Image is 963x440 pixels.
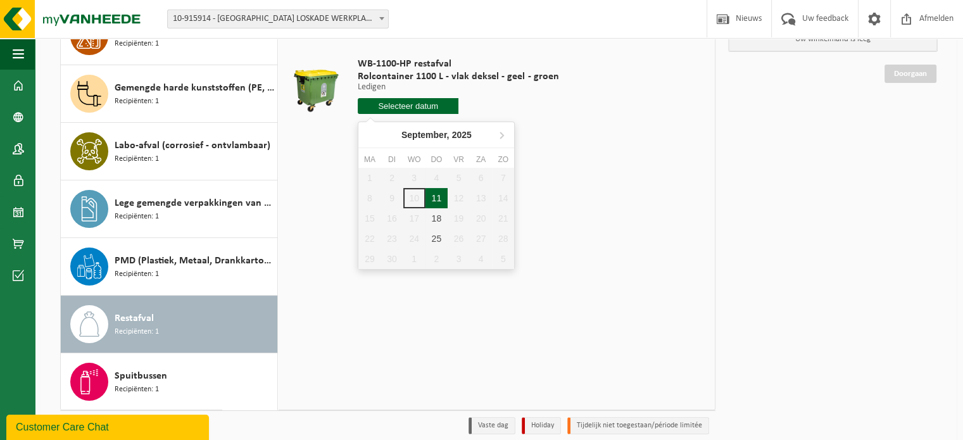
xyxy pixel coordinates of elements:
span: Restafval [115,311,154,326]
span: Gemengde harde kunststoffen (PE, PP en PVC), recycleerbaar (industrieel) [115,80,274,96]
li: Holiday [522,417,561,434]
div: vr [448,153,470,166]
span: Rolcontainer 1100 L - vlak deksel - geel - groen [358,70,558,83]
span: Spuitbussen [115,368,167,384]
div: wo [403,153,425,166]
p: Uw winkelmand is leeg [729,27,938,51]
div: 11 [425,188,448,208]
button: Spuitbussen Recipiënten: 1 [61,353,278,410]
span: Recipiënten: 1 [115,211,159,223]
span: Lege gemengde verpakkingen van gevaarlijke stoffen [115,196,274,211]
p: Ledigen [358,83,558,92]
span: PMD (Plastiek, Metaal, Drankkartons) (bedrijven) [115,253,274,268]
iframe: chat widget [6,412,211,440]
div: di [381,153,403,166]
i: 2025 [452,130,472,139]
span: WB-1100-HP restafval [358,58,558,70]
li: Tijdelijk niet toegestaan/période limitée [567,417,709,434]
div: za [470,153,492,166]
div: 18 [425,208,448,229]
button: Labo-afval (corrosief - ontvlambaar) Recipiënten: 1 [61,123,278,180]
div: 2 [425,249,448,269]
input: Selecteer datum [358,98,458,114]
button: Gemengde harde kunststoffen (PE, PP en PVC), recycleerbaar (industrieel) Recipiënten: 1 [61,65,278,123]
a: Doorgaan [884,65,936,83]
button: Lege gemengde verpakkingen van gevaarlijke stoffen Recipiënten: 1 [61,180,278,238]
div: do [425,153,448,166]
button: PMD (Plastiek, Metaal, Drankkartons) (bedrijven) Recipiënten: 1 [61,238,278,296]
div: 25 [425,229,448,249]
li: Vaste dag [469,417,515,434]
span: Labo-afval (corrosief - ontvlambaar) [115,138,270,153]
span: Recipiënten: 1 [115,384,159,396]
span: 10-915914 - TECHNOPOLIS LOSKADE WERKPLAATS LW - MECHELEN [168,10,388,28]
span: Recipiënten: 1 [115,153,159,165]
button: Restafval Recipiënten: 1 [61,296,278,353]
div: ma [358,153,381,166]
div: zo [492,153,514,166]
span: Recipiënten: 1 [115,268,159,280]
span: Recipiënten: 1 [115,326,159,338]
div: September, [396,125,477,145]
span: 10-915914 - TECHNOPOLIS LOSKADE WERKPLAATS LW - MECHELEN [167,9,389,28]
span: Recipiënten: 1 [115,38,159,50]
span: Recipiënten: 1 [115,96,159,108]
